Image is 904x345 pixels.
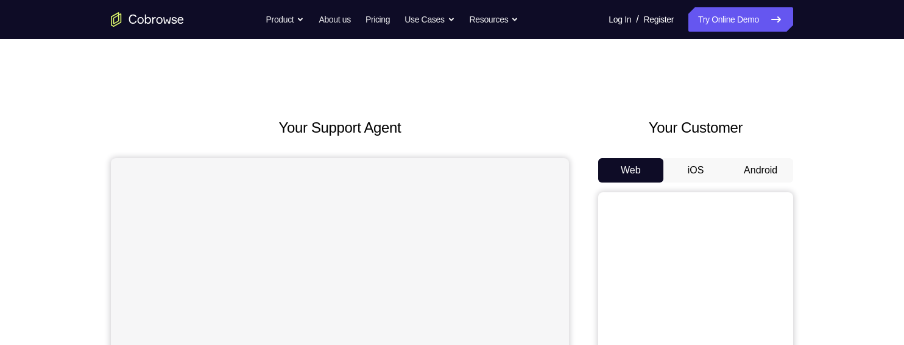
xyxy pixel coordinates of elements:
button: Web [598,158,663,183]
h2: Your Support Agent [111,117,569,139]
button: Android [728,158,793,183]
a: About us [319,7,350,32]
a: Log In [609,7,631,32]
a: Pricing [365,7,390,32]
a: Go to the home page [111,12,184,27]
a: Try Online Demo [688,7,793,32]
button: Use Cases [404,7,454,32]
span: / [636,12,638,27]
h2: Your Customer [598,117,793,139]
button: Resources [470,7,519,32]
a: Register [644,7,674,32]
button: iOS [663,158,729,183]
button: Product [266,7,305,32]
